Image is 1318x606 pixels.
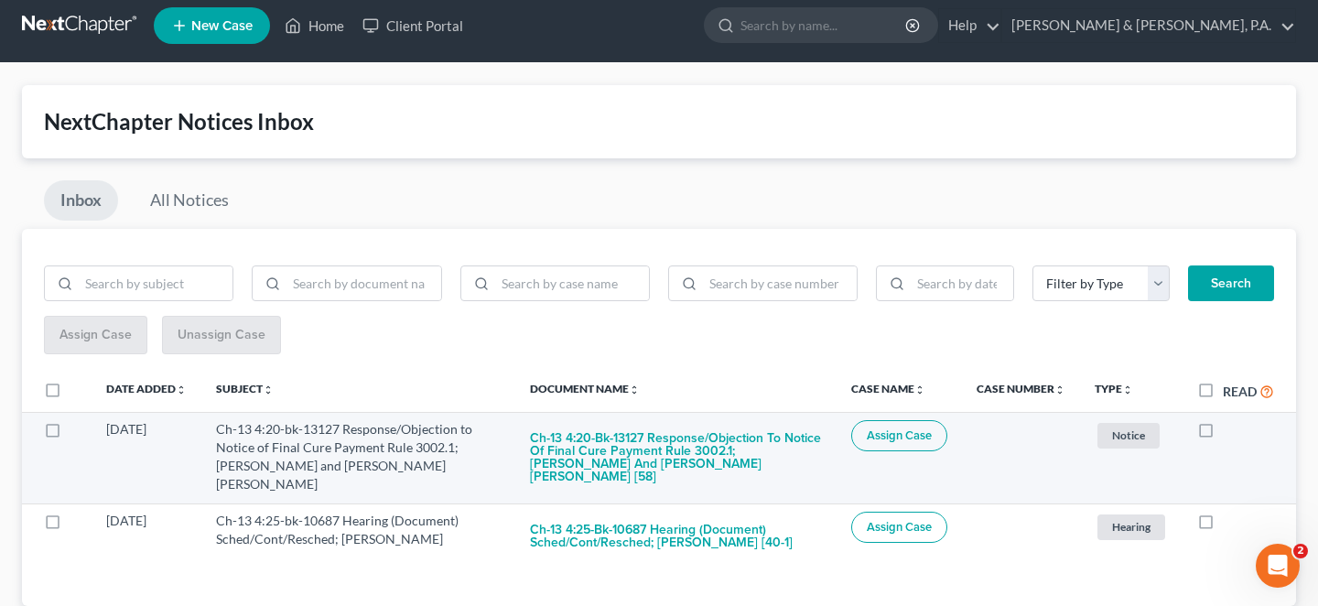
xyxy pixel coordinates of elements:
[1097,514,1165,539] span: Hearing
[1002,9,1295,42] a: [PERSON_NAME] & [PERSON_NAME], P.A.
[530,512,822,561] button: Ch-13 4:25-bk-10687 Hearing (Document) Sched/Cont/Resched; [PERSON_NAME] [40-1]
[201,503,515,569] td: Ch-13 4:25-bk-10687 Hearing (Document) Sched/Cont/Resched; [PERSON_NAME]
[495,266,649,301] input: Search by case name
[44,107,1274,136] div: NextChapter Notices Inbox
[1122,384,1133,395] i: unfold_more
[1095,382,1133,395] a: Typeunfold_more
[703,266,857,301] input: Search by case number
[530,382,640,395] a: Document Nameunfold_more
[1188,265,1274,302] button: Search
[740,8,908,42] input: Search by name...
[851,420,947,451] button: Assign Case
[216,382,274,395] a: Subjectunfold_more
[914,384,925,395] i: unfold_more
[1095,420,1168,450] a: Notice
[977,382,1065,395] a: Case Numberunfold_more
[106,382,187,395] a: Date Addedunfold_more
[867,428,932,443] span: Assign Case
[1054,384,1065,395] i: unfold_more
[44,180,118,221] a: Inbox
[867,520,932,535] span: Assign Case
[79,266,232,301] input: Search by subject
[1097,423,1160,448] span: Notice
[939,9,1000,42] a: Help
[201,412,515,503] td: Ch-13 4:20-bk-13127 Response/Objection to Notice of Final Cure Payment Rule 3002.1; [PERSON_NAME]...
[134,180,245,221] a: All Notices
[629,384,640,395] i: unfold_more
[191,19,253,33] span: New Case
[286,266,440,301] input: Search by document name
[353,9,472,42] a: Client Portal
[176,384,187,395] i: unfold_more
[1095,512,1168,542] a: Hearing
[275,9,353,42] a: Home
[1293,544,1308,558] span: 2
[263,384,274,395] i: unfold_more
[92,412,201,503] td: [DATE]
[1223,382,1257,401] label: Read
[911,266,1013,301] input: Search by date
[530,420,822,495] button: Ch-13 4:20-bk-13127 Response/Objection to Notice of Final Cure Payment Rule 3002.1; [PERSON_NAME]...
[1256,544,1300,588] iframe: Intercom live chat
[851,512,947,543] button: Assign Case
[851,382,925,395] a: Case Nameunfold_more
[92,503,201,569] td: [DATE]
